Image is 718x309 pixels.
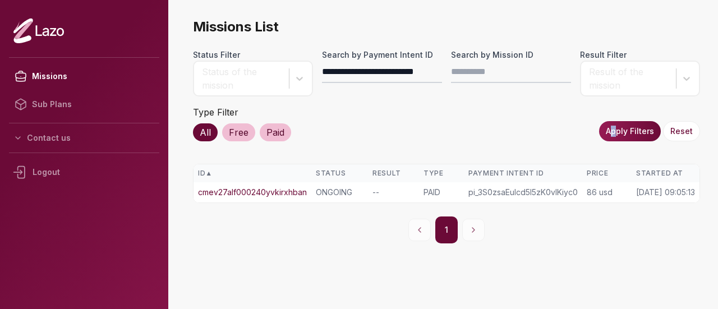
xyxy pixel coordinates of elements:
[587,169,627,178] div: Price
[9,62,159,90] a: Missions
[468,187,578,198] div: pi_3S0zsaEulcd5I5zK0vIKiyc0
[587,187,627,198] div: 86 usd
[372,169,415,178] div: Result
[636,187,695,198] div: [DATE] 09:05:13
[589,65,670,92] div: Result of the mission
[468,169,578,178] div: Payment Intent ID
[316,187,363,198] div: ONGOING
[316,169,363,178] div: Status
[580,49,700,61] label: Result Filter
[424,169,459,178] div: Type
[193,123,218,141] div: All
[198,169,307,178] div: ID
[663,121,700,141] button: Reset
[451,49,571,61] label: Search by Mission ID
[424,187,459,198] div: PAID
[599,121,661,141] button: Apply Filters
[9,128,159,148] button: Contact us
[372,187,415,198] div: --
[193,107,238,118] label: Type Filter
[260,123,291,141] div: Paid
[9,90,159,118] a: Sub Plans
[193,49,313,61] label: Status Filter
[222,123,255,141] div: Free
[198,187,307,198] a: cmev27alf000240yvkirxhban
[636,169,695,178] div: Started At
[435,216,458,243] button: 1
[205,169,212,178] span: ▲
[193,18,700,36] span: Missions List
[9,158,159,187] div: Logout
[322,49,442,61] label: Search by Payment Intent ID
[202,65,283,92] div: Status of the mission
